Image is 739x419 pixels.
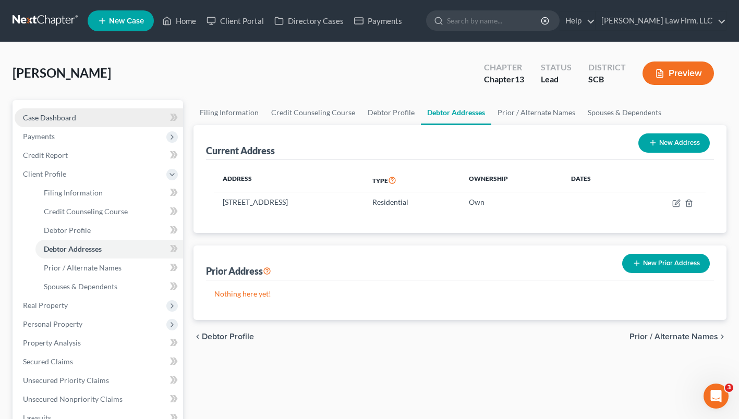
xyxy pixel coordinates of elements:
span: 13 [515,74,524,84]
a: Case Dashboard [15,108,183,127]
a: Debtor Addresses [35,240,183,258]
div: Prior Address [206,265,271,277]
span: Payments [23,132,55,141]
a: Debtor Profile [361,100,421,125]
span: Property Analysis [23,338,81,347]
a: Credit Report [15,146,183,165]
td: [STREET_ADDRESS] [214,192,364,212]
input: Search by name... [447,11,542,30]
a: Debtor Profile [35,221,183,240]
span: Client Profile [23,169,66,178]
span: Case Dashboard [23,113,76,122]
a: Filing Information [193,100,265,125]
span: Filing Information [44,188,103,197]
span: Prior / Alternate Names [629,332,718,341]
a: Prior / Alternate Names [35,258,183,277]
a: Unsecured Nonpriority Claims [15,390,183,409]
a: Filing Information [35,183,183,202]
th: Type [364,168,461,192]
iframe: Intercom live chat [704,384,729,409]
span: Real Property [23,301,68,310]
div: Lead [541,73,572,85]
i: chevron_left [193,332,202,341]
a: Credit Counseling Course [35,202,183,221]
th: Dates [563,168,629,192]
span: 3 [725,384,733,392]
div: Chapter [484,61,524,73]
span: Debtor Addresses [44,244,102,253]
div: Chapter [484,73,524,85]
span: Debtor Profile [44,226,91,235]
th: Address [214,168,364,192]
td: Residential [364,192,461,212]
span: Secured Claims [23,357,73,366]
span: Spouses & Dependents [44,282,117,291]
span: Prior / Alternate Names [44,263,122,272]
button: Preview [643,61,714,85]
span: Credit Report [23,151,68,159]
a: Help [560,11,595,30]
a: Client Portal [201,11,269,30]
a: Debtor Addresses [421,100,491,125]
span: New Case [109,17,144,25]
th: Ownership [461,168,563,192]
a: Directory Cases [269,11,349,30]
a: Spouses & Dependents [581,100,668,125]
a: Property Analysis [15,334,183,352]
a: Spouses & Dependents [35,277,183,296]
a: Payments [349,11,407,30]
td: Own [461,192,563,212]
span: Debtor Profile [202,332,254,341]
span: Unsecured Nonpriority Claims [23,395,123,403]
a: Home [157,11,201,30]
div: Status [541,61,572,73]
div: Current Address [206,144,275,157]
button: New Prior Address [622,254,710,273]
a: [PERSON_NAME] Law Firm, LLC [596,11,726,30]
span: Unsecured Priority Claims [23,376,109,385]
p: Nothing here yet! [214,289,706,299]
a: Credit Counseling Course [265,100,361,125]
span: Credit Counseling Course [44,207,128,216]
button: New Address [638,133,710,153]
span: Personal Property [23,319,82,328]
button: Prior / Alternate Names chevron_right [629,332,726,341]
div: SCB [588,73,626,85]
a: Unsecured Priority Claims [15,371,183,390]
button: chevron_left Debtor Profile [193,332,254,341]
i: chevron_right [718,332,726,341]
a: Prior / Alternate Names [491,100,581,125]
div: District [588,61,626,73]
span: [PERSON_NAME] [13,65,111,80]
a: Secured Claims [15,352,183,371]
